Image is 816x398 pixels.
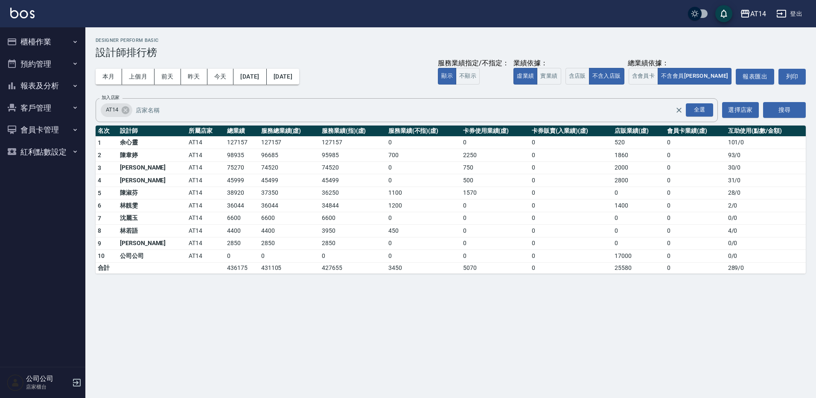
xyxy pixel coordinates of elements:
td: 0 [612,225,665,237]
td: 36044 [225,199,259,212]
h3: 設計師排行榜 [96,47,806,59]
th: 服務總業績(虛) [259,126,320,137]
td: 500 [461,174,530,187]
td: 0 [665,149,726,162]
div: 全選 [686,103,713,117]
button: 前天 [154,69,181,85]
td: 0 [665,187,726,199]
button: [DATE] [267,69,299,85]
th: 店販業績(虛) [612,126,665,137]
td: 2250 [461,149,530,162]
td: 0 [530,149,612,162]
td: 陳韋婷 [118,149,187,162]
td: 750 [461,161,530,174]
td: AT14 [187,225,225,237]
td: 1570 [461,187,530,199]
button: 不含入店販 [589,68,624,85]
td: 127157 [259,136,320,149]
td: 2850 [259,237,320,250]
td: 2 / 0 [726,199,806,212]
td: 2850 [320,237,386,250]
td: 0 [259,250,320,263]
td: 36250 [320,187,386,199]
td: 700 [386,149,461,162]
td: 431105 [259,262,320,273]
td: 0 [461,136,530,149]
td: [PERSON_NAME] [118,161,187,174]
td: 0 [225,250,259,263]
button: AT14 [737,5,769,23]
td: 合計 [96,262,118,273]
td: 0 [530,237,612,250]
span: 5 [98,190,101,196]
td: AT14 [187,212,225,225]
button: 上個月 [122,69,154,85]
th: 名次 [96,126,118,137]
th: 卡券販賣(入業績)(虛) [530,126,612,137]
td: 1100 [386,187,461,199]
label: 加入店家 [102,94,119,101]
td: 101 / 0 [726,136,806,149]
td: 38920 [225,187,259,199]
td: 0 / 0 [726,237,806,250]
button: 報表及分析 [3,75,82,97]
td: 4 / 0 [726,225,806,237]
th: 服務業績(不指)(虛) [386,126,461,137]
span: 4 [98,177,101,184]
td: 0 [530,250,612,263]
td: 0 [665,225,726,237]
button: 客戶管理 [3,97,82,119]
td: 0 [386,237,461,250]
td: 0 [386,174,461,187]
td: 6600 [225,212,259,225]
button: 登出 [773,6,806,22]
span: 7 [98,215,101,222]
span: 2 [98,152,101,158]
td: [PERSON_NAME] [118,237,187,250]
span: 8 [98,227,101,234]
td: 34844 [320,199,386,212]
td: 1400 [612,199,665,212]
button: [DATE] [233,69,266,85]
td: 0 [665,174,726,187]
td: 0 [461,225,530,237]
td: 75270 [225,161,259,174]
td: 6600 [259,212,320,225]
button: 含店販 [565,68,589,85]
td: 3950 [320,225,386,237]
span: 3 [98,164,101,171]
button: 報表匯出 [736,69,774,85]
span: 10 [98,252,105,259]
td: 0 [530,136,612,149]
td: 余心靈 [118,136,187,149]
td: 98935 [225,149,259,162]
td: 2850 [225,237,259,250]
td: 4400 [259,225,320,237]
td: AT14 [187,187,225,199]
td: 沈麗玉 [118,212,187,225]
td: 74520 [259,161,320,174]
td: 0 [386,250,461,263]
button: 實業績 [537,68,561,85]
td: 0 [612,187,665,199]
td: 0 [461,250,530,263]
td: 0 [530,174,612,187]
td: 0 [665,212,726,225]
th: 互助使用(點數/金額) [726,126,806,137]
td: 0 [386,212,461,225]
div: 總業績依據： [565,59,732,68]
td: 289 / 0 [726,262,806,273]
td: 436175 [225,262,259,273]
td: AT14 [187,174,225,187]
button: 今天 [207,69,234,85]
button: 虛業績 [513,68,537,85]
td: 0 [530,262,612,273]
div: 業績依據： [513,59,561,68]
button: 搜尋 [763,102,806,118]
div: 服務業績指定/不指定： [438,59,509,68]
td: 30 / 0 [726,161,806,174]
span: AT14 [101,105,123,114]
img: Person [7,374,24,391]
td: 0 [530,212,612,225]
td: 74520 [320,161,386,174]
